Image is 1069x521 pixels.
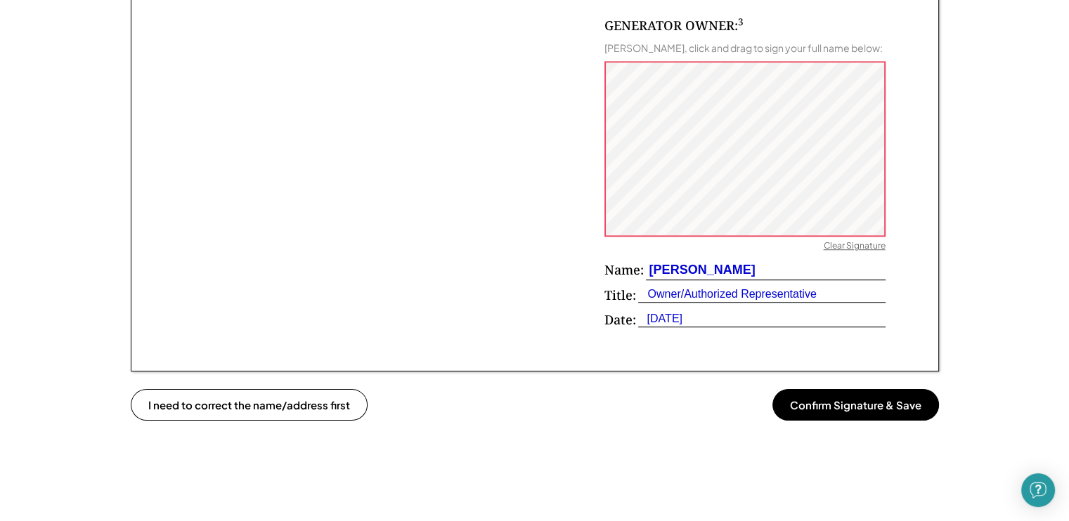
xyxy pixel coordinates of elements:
[638,311,682,327] div: [DATE]
[604,17,744,34] div: GENERATOR OWNER:
[638,286,817,302] div: Owner/Authorized Representative
[738,15,744,28] sup: 3
[1021,473,1055,507] div: Open Intercom Messenger
[646,261,756,279] div: [PERSON_NAME]
[772,389,939,421] button: Confirm Signature & Save
[604,41,883,54] div: [PERSON_NAME], click and drag to sign your full name below:
[131,389,368,421] button: I need to correct the name/address first
[604,286,636,304] div: Title:
[604,261,644,279] div: Name:
[604,311,636,329] div: Date:
[824,240,886,254] div: Clear Signature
